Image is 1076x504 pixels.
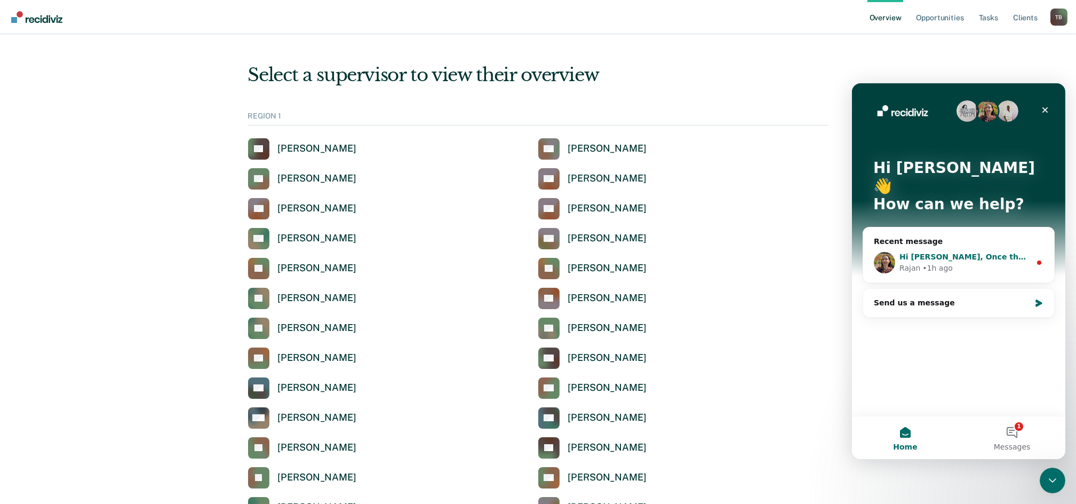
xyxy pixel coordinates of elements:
[538,258,647,279] a: [PERSON_NAME]
[248,407,356,429] a: [PERSON_NAME]
[248,228,356,249] a: [PERSON_NAME]
[568,172,647,185] div: [PERSON_NAME]
[278,143,356,155] div: [PERSON_NAME]
[278,292,356,304] div: [PERSON_NAME]
[278,232,356,245] div: [PERSON_NAME]
[248,437,356,459] a: [PERSON_NAME]
[278,442,356,454] div: [PERSON_NAME]
[248,288,356,309] a: [PERSON_NAME]
[184,17,203,36] div: Close
[568,442,647,454] div: [PERSON_NAME]
[568,322,647,334] div: [PERSON_NAME]
[568,471,647,484] div: [PERSON_NAME]
[1050,9,1067,26] div: T B
[538,138,647,160] a: [PERSON_NAME]
[538,437,647,459] a: [PERSON_NAME]
[142,360,179,367] span: Messages
[568,143,647,155] div: [PERSON_NAME]
[1050,9,1067,26] button: Profile dropdown button
[22,214,178,225] div: Send us a message
[11,205,203,234] div: Send us a message
[248,258,356,279] a: [PERSON_NAME]
[568,412,647,424] div: [PERSON_NAME]
[538,318,647,339] a: [PERSON_NAME]
[538,407,647,429] a: [PERSON_NAME]
[852,83,1065,459] iframe: Intercom live chat
[248,377,356,399] a: [PERSON_NAME]
[568,262,647,274] div: [PERSON_NAME]
[568,382,647,394] div: [PERSON_NAME]
[248,318,356,339] a: [PERSON_NAME]
[538,377,647,399] a: [PERSON_NAME]
[248,168,356,190] a: [PERSON_NAME]
[568,352,647,364] div: [PERSON_NAME]
[278,202,356,215] div: [PERSON_NAME]
[568,202,647,215] div: [PERSON_NAME]
[568,232,647,245] div: [PERSON_NAME]
[278,352,356,364] div: [PERSON_NAME]
[538,198,647,219] a: [PERSON_NAME]
[278,322,356,334] div: [PERSON_NAME]
[538,288,647,309] a: [PERSON_NAME]
[47,169,838,178] span: Hi [PERSON_NAME], Once the client is approved and that status is indicated in OMIS it will be rem...
[538,467,647,489] a: [PERSON_NAME]
[11,11,62,23] img: Recidiviz
[41,360,65,367] span: Home
[278,172,356,185] div: [PERSON_NAME]
[248,348,356,369] a: [PERSON_NAME]
[538,228,647,249] a: [PERSON_NAME]
[47,179,68,191] div: Rajan
[538,168,647,190] a: [PERSON_NAME]
[107,333,213,376] button: Messages
[248,64,828,86] div: Select a supervisor to view their overview
[278,471,356,484] div: [PERSON_NAME]
[278,262,356,274] div: [PERSON_NAME]
[278,412,356,424] div: [PERSON_NAME]
[248,138,356,160] a: [PERSON_NAME]
[538,348,647,369] a: [PERSON_NAME]
[248,467,356,489] a: [PERSON_NAME]
[70,179,101,191] div: • 1h ago
[1040,468,1065,493] iframe: Intercom live chat
[568,292,647,304] div: [PERSON_NAME]
[278,382,356,394] div: [PERSON_NAME]
[248,112,828,125] div: REGION 1
[248,198,356,219] a: [PERSON_NAME]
